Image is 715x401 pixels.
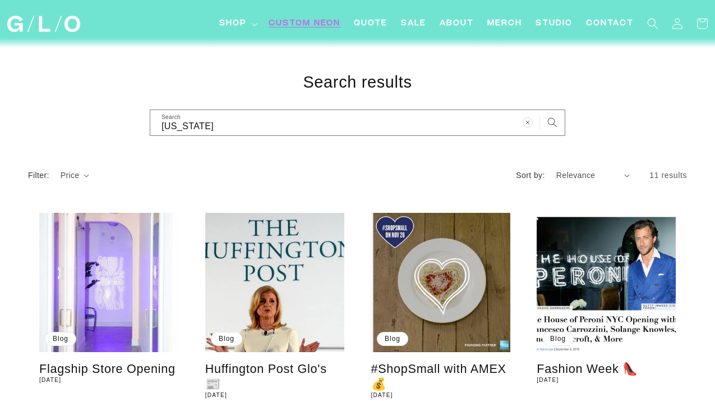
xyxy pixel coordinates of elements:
[262,11,347,37] a: Custom Neon
[440,18,474,30] span: About
[640,11,665,36] summary: Search
[586,18,634,30] span: Contact
[401,18,426,30] span: SALE
[579,11,640,37] a: Contact
[39,362,178,377] a: Flagship Store Opening
[269,18,340,30] span: Custom Neon
[3,12,84,37] a: GLO Studio
[354,18,388,30] span: Quote
[61,170,89,181] summary: Price
[649,171,687,180] span: 11 results
[28,72,687,93] h1: Search results
[371,362,510,392] a: #ShopSmall with AMEX 💰
[150,110,565,135] input: Search
[481,11,529,37] a: Merch
[513,244,715,401] iframe: Chat Widget
[394,11,433,37] a: SALE
[219,18,247,30] span: Shop
[28,170,49,181] h2: Filter:
[540,110,565,135] button: Search
[529,11,579,37] a: Studio
[433,11,481,37] a: About
[515,110,540,135] button: Clear search term
[536,18,573,30] span: Studio
[516,171,545,180] label: Sort by:
[487,18,522,30] span: Merch
[7,16,80,32] img: GLO Studio
[347,11,394,37] a: Quote
[205,362,344,392] a: Huffington Post Glo's 📰
[61,170,80,181] span: Price
[213,11,262,37] summary: Shop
